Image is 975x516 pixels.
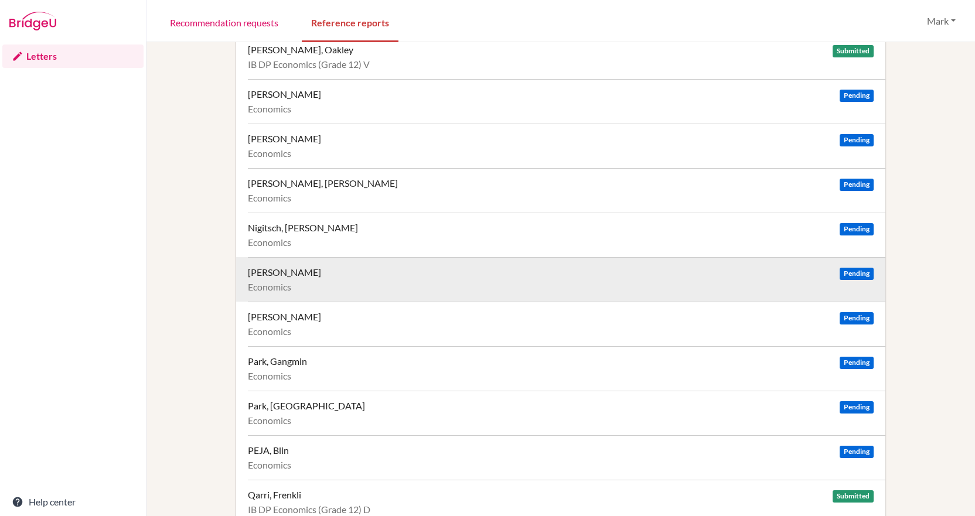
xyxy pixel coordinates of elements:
[248,59,874,70] div: IB DP Economics (Grade 12) V
[248,44,353,56] div: [PERSON_NAME], Oakley
[248,459,874,471] div: Economics
[248,35,885,79] a: [PERSON_NAME], Oakley Submitted IB DP Economics (Grade 12) V
[248,133,321,145] div: [PERSON_NAME]
[248,370,874,382] div: Economics
[302,2,398,42] a: Reference reports
[248,168,885,213] a: [PERSON_NAME], [PERSON_NAME] Pending Economics
[248,356,307,367] div: Park, Gangmin
[840,357,874,369] span: Pending
[248,326,874,337] div: Economics
[840,446,874,458] span: Pending
[248,103,874,115] div: Economics
[840,90,874,102] span: Pending
[840,268,874,280] span: Pending
[248,88,321,100] div: [PERSON_NAME]
[248,79,885,124] a: [PERSON_NAME] Pending Economics
[248,222,358,234] div: Nigitsch, [PERSON_NAME]
[9,12,56,30] img: Bridge-U
[2,45,144,68] a: Letters
[248,302,885,346] a: [PERSON_NAME] Pending Economics
[248,504,874,515] div: IB DP Economics (Grade 12) D
[248,391,885,435] a: Park, [GEOGRAPHIC_DATA] Pending Economics
[248,124,885,168] a: [PERSON_NAME] Pending Economics
[248,237,874,248] div: Economics
[840,134,874,146] span: Pending
[248,435,885,480] a: PEJA, Blin Pending Economics
[248,177,398,189] div: [PERSON_NAME], [PERSON_NAME]
[248,445,289,456] div: PEJA, Blin
[248,400,365,412] div: Park, [GEOGRAPHIC_DATA]
[248,213,885,257] a: Nigitsch, [PERSON_NAME] Pending Economics
[248,311,321,323] div: [PERSON_NAME]
[833,490,874,503] span: Submitted
[2,490,144,514] a: Help center
[161,2,288,42] a: Recommendation requests
[840,401,874,414] span: Pending
[840,223,874,235] span: Pending
[248,346,885,391] a: Park, Gangmin Pending Economics
[248,415,874,426] div: Economics
[840,179,874,191] span: Pending
[248,489,301,501] div: Qarri, Frenkli
[248,281,874,293] div: Economics
[248,192,874,204] div: Economics
[922,10,961,32] button: Mark
[248,257,885,302] a: [PERSON_NAME] Pending Economics
[833,45,874,57] span: Submitted
[248,148,874,159] div: Economics
[248,266,321,278] div: [PERSON_NAME]
[840,312,874,324] span: Pending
